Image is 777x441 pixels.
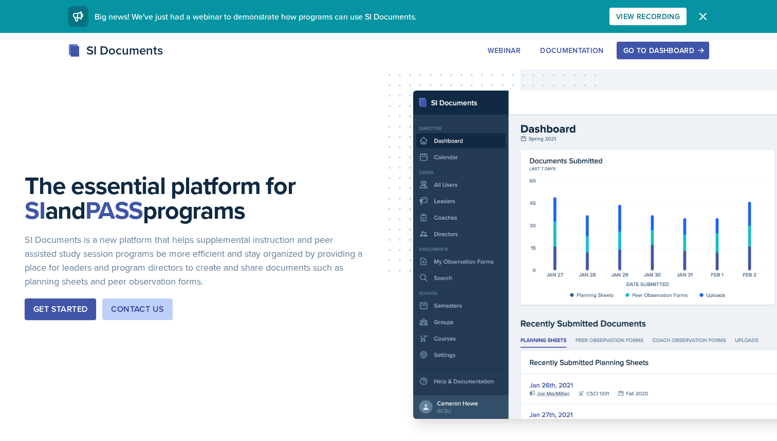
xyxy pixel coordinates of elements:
div: View Recording [616,12,680,21]
span: Big news! We've just had a webinar to demonstrate how programs can use SI Documents. [95,11,417,22]
button: Go to Dashboard [617,42,709,59]
button: Get Started [25,298,96,320]
div: Go to Dashboard [623,46,702,55]
div: Contact Us [111,303,164,315]
button: Webinar [481,42,527,59]
button: Contact Us [102,298,173,320]
div: Documentation [540,46,604,55]
button: View Recording [609,8,687,25]
div: Webinar [488,46,521,55]
button: Documentation [533,42,610,59]
div: Get Started [33,303,87,315]
div: SI Documents [68,41,163,60]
